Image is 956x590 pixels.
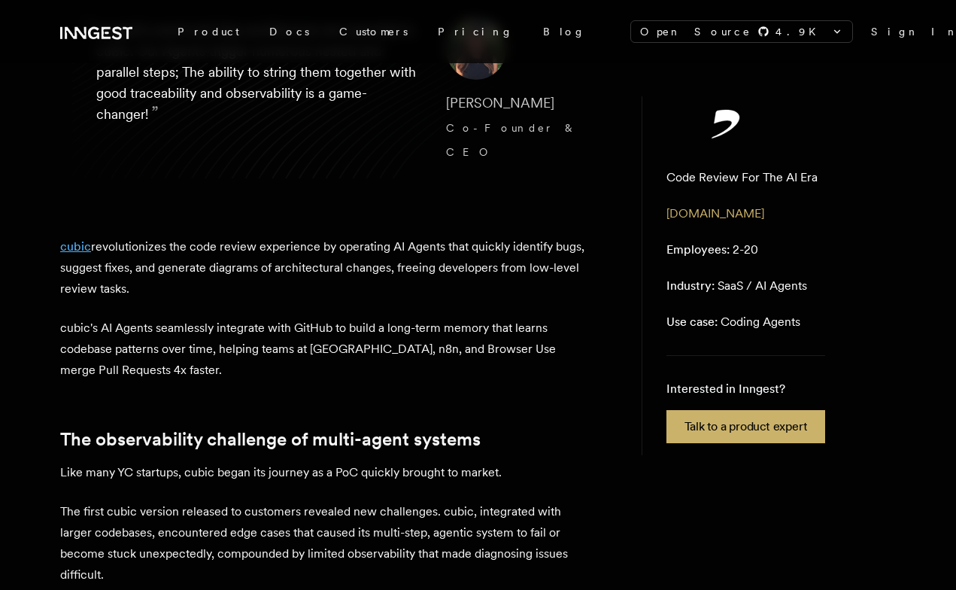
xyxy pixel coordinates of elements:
[666,241,758,259] p: 2-20
[60,462,587,483] p: Like many YC startups, cubic began its journey as a PoC quickly brought to market.
[446,95,554,111] span: [PERSON_NAME]
[666,242,730,257] span: Employees:
[666,410,825,443] a: Talk to a product expert
[60,318,587,381] p: cubic's AI Agents seamlessly integrate with GitHub to build a long-term memory that learns codeba...
[666,277,807,295] p: SaaS / AI Agents
[666,313,800,331] p: Coding Agents
[254,18,324,45] a: Docs
[151,102,159,123] span: ”
[60,239,91,254] a: cubic
[423,18,528,45] a: Pricing
[446,122,577,158] span: Co-Founder & CEO
[666,278,715,293] span: Industry:
[162,18,254,45] div: Product
[640,24,751,39] span: Open Source
[666,206,764,220] a: [DOMAIN_NAME]
[96,20,422,164] p: Inngest's event and step architecture are essential to cubic. Our Agents trigger numerous nested ...
[528,18,600,45] a: Blog
[666,380,825,398] p: Interested in Inngest?
[775,24,825,39] span: 4.9 K
[60,429,481,450] a: The observability challenge of multi-agent systems
[60,501,587,585] p: The first cubic version released to customers revealed new challenges. cubic, integrated with lar...
[60,236,587,300] p: revolutionizes the code review experience by operating AI Agents that quickly identify bugs, sugg...
[666,315,718,329] span: Use case:
[324,18,423,45] a: Customers
[666,169,818,187] p: Code Review For The AI Era
[666,108,787,138] img: cubic's logo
